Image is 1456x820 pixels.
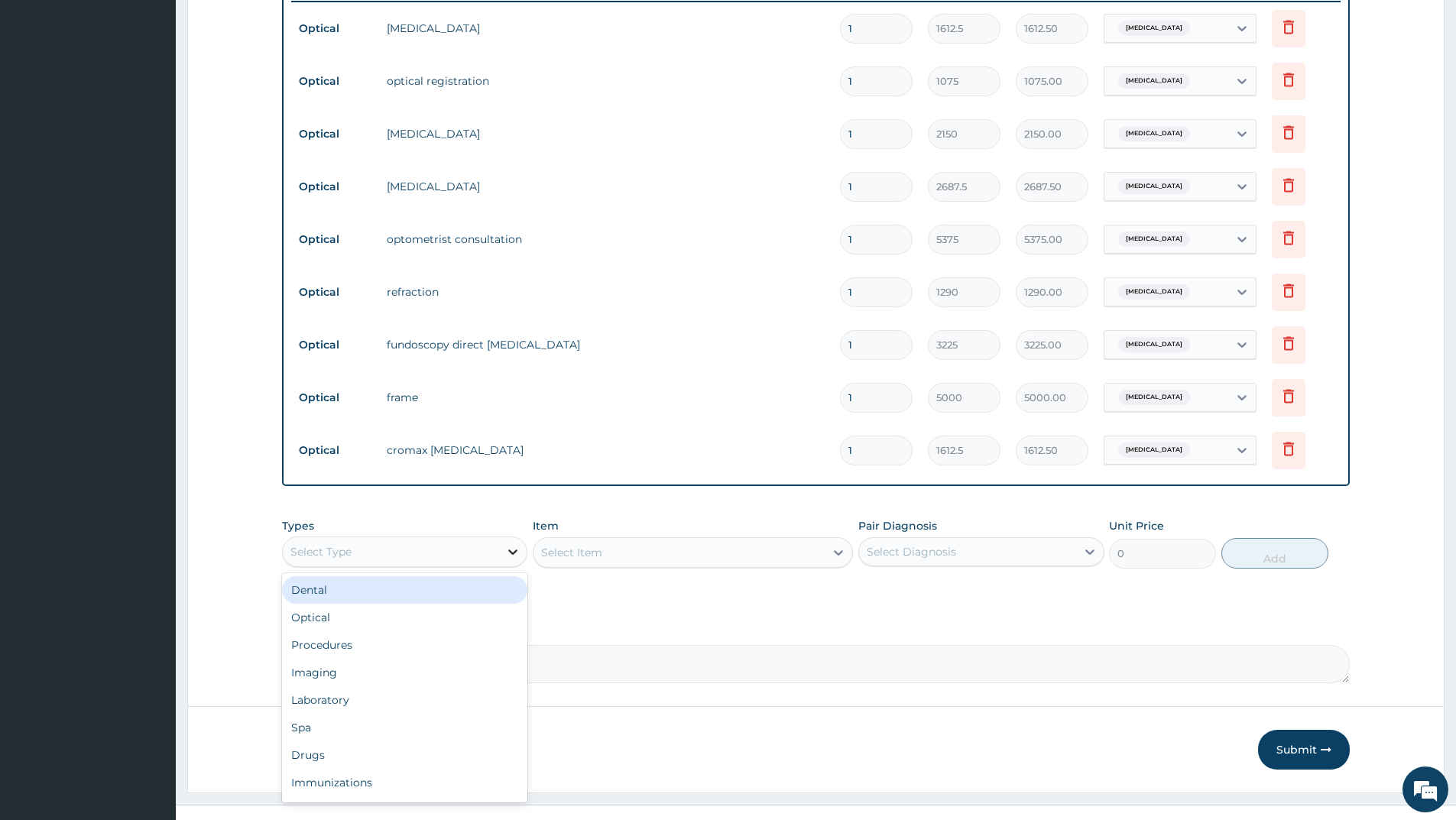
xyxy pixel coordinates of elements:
[1118,179,1190,194] span: [MEDICAL_DATA]
[282,631,527,659] div: Procedures
[282,686,527,714] div: Laboratory
[379,118,832,149] td: [MEDICAL_DATA]
[291,384,379,412] td: Optical
[379,171,832,202] td: [MEDICAL_DATA]
[282,741,527,769] div: Drugs
[1118,284,1190,300] span: [MEDICAL_DATA]
[290,544,352,559] div: Select Type
[291,120,379,148] td: Optical
[282,659,527,686] div: Imaging
[282,520,314,533] label: Types
[379,66,832,96] td: optical registration
[282,604,527,631] div: Optical
[1118,232,1190,247] span: [MEDICAL_DATA]
[1118,390,1190,405] span: [MEDICAL_DATA]
[291,15,379,43] td: Optical
[1118,21,1190,36] span: [MEDICAL_DATA]
[79,86,257,105] div: Chat with us now
[282,769,527,796] div: Immunizations
[89,193,211,347] span: We're online!
[379,329,832,360] td: fundoscopy direct [MEDICAL_DATA]
[282,576,527,604] div: Dental
[291,67,379,96] td: Optical
[1118,73,1190,89] span: [MEDICAL_DATA]
[379,435,832,465] td: cromax [MEDICAL_DATA]
[1258,730,1350,770] button: Submit
[858,518,937,533] label: Pair Diagnosis
[1118,337,1190,352] span: [MEDICAL_DATA]
[1118,126,1190,141] span: [MEDICAL_DATA]
[282,714,527,741] div: Spa
[291,278,379,306] td: Optical
[28,76,62,115] img: d_794563401_company_1708531726252_794563401
[379,382,832,413] td: frame
[1221,538,1328,569] button: Add
[291,173,379,201] td: Optical
[867,544,956,559] div: Select Diagnosis
[379,13,832,44] td: [MEDICAL_DATA]
[1109,518,1164,533] label: Unit Price
[379,224,832,254] td: optometrist consultation
[291,331,379,359] td: Optical
[379,277,832,307] td: refraction
[8,417,291,471] textarea: Type your message and hit 'Enter'
[533,518,559,533] label: Item
[291,225,379,254] td: Optical
[251,8,287,44] div: Minimize live chat window
[291,436,379,465] td: Optical
[282,624,1350,637] label: Comment
[1118,442,1190,458] span: [MEDICAL_DATA]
